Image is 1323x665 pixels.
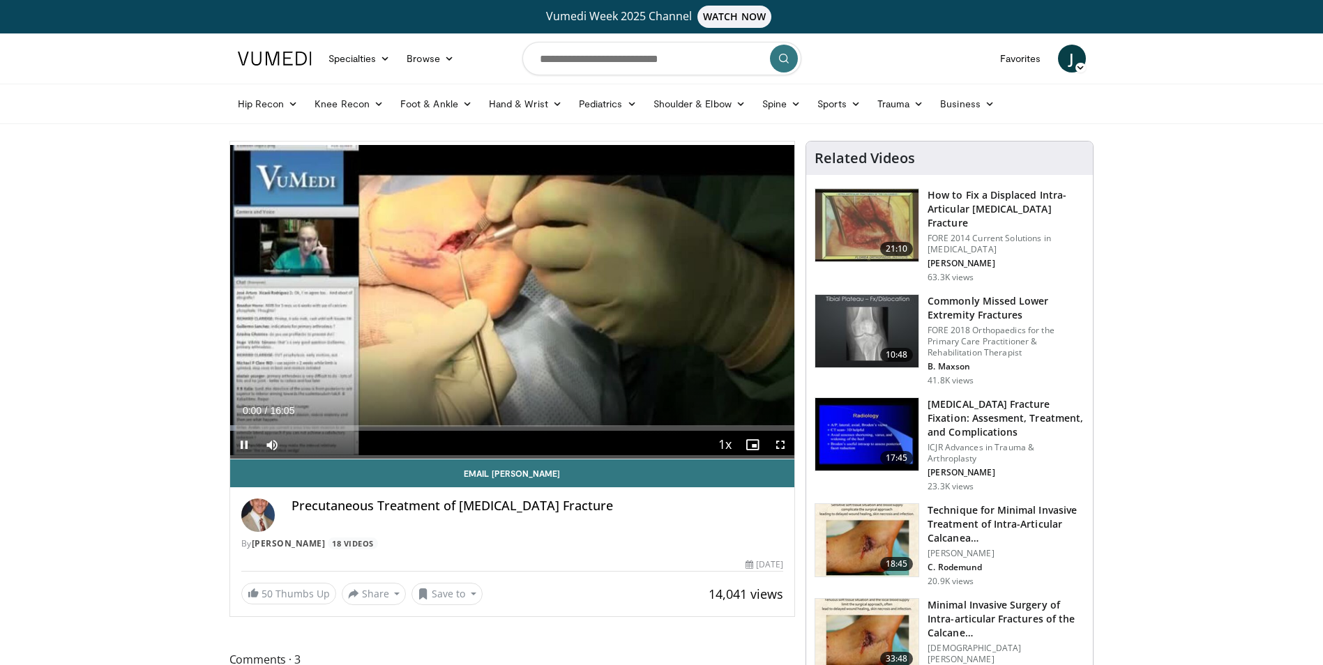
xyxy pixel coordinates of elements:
p: [PERSON_NAME] [928,258,1084,269]
a: Vumedi Week 2025 ChannelWATCH NOW [240,6,1084,28]
p: ICJR Advances in Trauma & Arthroplasty [928,442,1084,464]
button: Save to [411,583,483,605]
a: Email [PERSON_NAME] [230,459,795,487]
h3: Minimal Invasive Surgery of Intra-articular Fractures of the Calcane… [928,598,1084,640]
button: Fullscreen [766,431,794,459]
button: Mute [258,431,286,459]
h3: [MEDICAL_DATA] Fracture Fixation: Assesment, Treatment, and Complications [928,397,1084,439]
p: FORE 2018 Orthopaedics for the Primary Care Practitioner & Rehabilitation Therapist [928,325,1084,358]
span: 14,041 views [709,586,783,602]
h4: Related Videos [815,150,915,167]
a: 17:45 [MEDICAL_DATA] Fracture Fixation: Assesment, Treatment, and Complications ICJR Advances in ... [815,397,1084,492]
button: Playback Rate [711,431,739,459]
span: 10:48 [880,348,914,362]
span: 50 [262,587,273,600]
a: Hand & Wrist [481,90,570,118]
input: Search topics, interventions [522,42,801,75]
a: Specialties [320,45,399,72]
img: 55ff4537-6d30-4030-bbbb-bab469c05b17.150x105_q85_crop-smart_upscale.jpg [815,189,918,261]
div: [DATE] [746,558,783,571]
div: Progress Bar [230,425,795,431]
p: 20.9K views [928,576,974,587]
p: [DEMOGRAPHIC_DATA][PERSON_NAME] [928,643,1084,665]
span: 18:45 [880,557,914,571]
img: Avatar [241,498,275,532]
h3: How to Fix a Displaced Intra-Articular [MEDICAL_DATA] Fracture [928,188,1084,230]
a: 50 Thumbs Up [241,583,336,604]
a: 10:48 Commonly Missed Lower Extremity Fractures FORE 2018 Orthopaedics for the Primary Care Pract... [815,294,1084,386]
a: Foot & Ankle [392,90,481,118]
a: Browse [398,45,462,72]
span: 16:05 [270,405,294,416]
p: [PERSON_NAME] [928,548,1084,559]
a: Shoulder & Elbow [645,90,754,118]
span: 21:10 [880,242,914,256]
p: B. Maxson [928,361,1084,372]
img: dedc188c-4393-4618-b2e6-7381f7e2f7ad.150x105_q85_crop-smart_upscale.jpg [815,504,918,576]
button: Pause [230,431,258,459]
a: [PERSON_NAME] [252,537,326,549]
p: [PERSON_NAME] [928,467,1084,478]
p: 41.8K views [928,375,974,386]
img: 297020_0000_1.png.150x105_q85_crop-smart_upscale.jpg [815,398,918,471]
video-js: Video Player [230,142,795,459]
button: Enable picture-in-picture mode [739,431,766,459]
p: C. Rodemund [928,562,1084,573]
a: 21:10 How to Fix a Displaced Intra-Articular [MEDICAL_DATA] Fracture FORE 2014 Current Solutions ... [815,188,1084,283]
button: Share [342,583,407,605]
span: 0:00 [243,405,262,416]
h4: Precutaneous Treatment of [MEDICAL_DATA] Fracture [292,498,784,514]
a: 18 Videos [328,537,379,549]
a: 18:45 Technique for Minimal Invasive Treatment of Intra-Articular Calcanea… [PERSON_NAME] C. Rode... [815,503,1084,587]
a: Business [932,90,1003,118]
h3: Commonly Missed Lower Extremity Fractures [928,294,1084,322]
a: Spine [754,90,809,118]
a: Knee Recon [306,90,392,118]
a: Favorites [992,45,1050,72]
p: FORE 2014 Current Solutions in [MEDICAL_DATA] [928,233,1084,255]
span: WATCH NOW [697,6,771,28]
span: / [265,405,268,416]
a: Trauma [869,90,932,118]
p: 63.3K views [928,272,974,283]
a: Pediatrics [570,90,645,118]
p: 23.3K views [928,481,974,492]
a: Hip Recon [229,90,307,118]
span: 17:45 [880,451,914,465]
img: VuMedi Logo [238,52,312,66]
a: Sports [809,90,869,118]
h3: Technique for Minimal Invasive Treatment of Intra-Articular Calcanea… [928,503,1084,545]
div: By [241,537,784,550]
a: J [1058,45,1086,72]
img: 4aa379b6-386c-4fb5-93ee-de5617843a87.150x105_q85_crop-smart_upscale.jpg [815,295,918,367]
